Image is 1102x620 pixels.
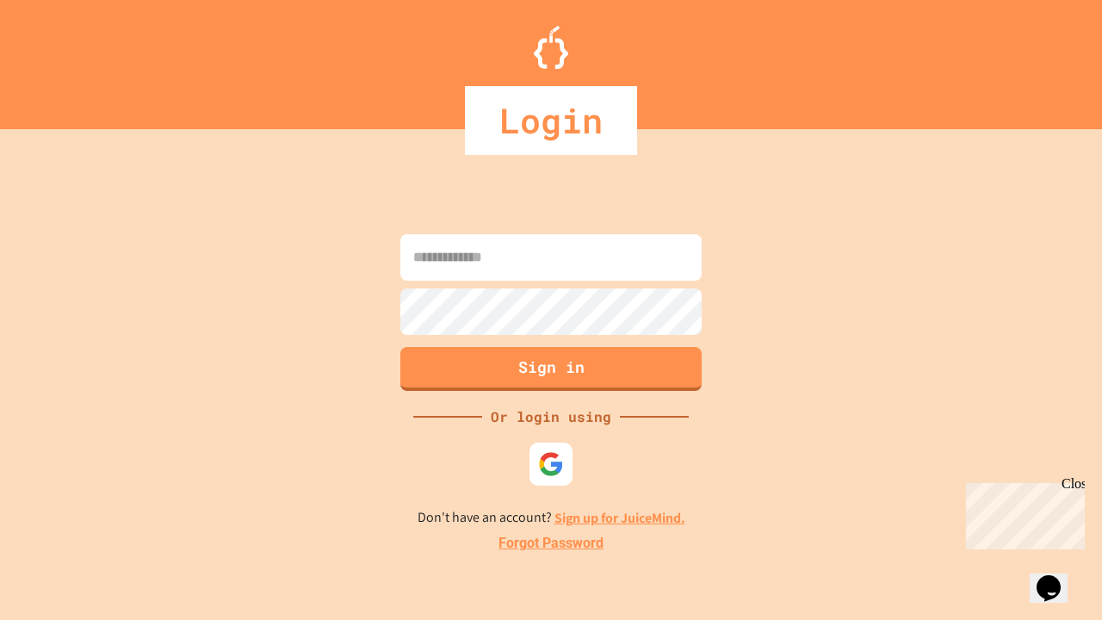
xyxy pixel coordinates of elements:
p: Don't have an account? [418,507,685,529]
a: Sign up for JuiceMind. [554,509,685,527]
img: google-icon.svg [538,451,564,477]
iframe: chat widget [959,476,1085,549]
img: Logo.svg [534,26,568,69]
div: Chat with us now!Close [7,7,119,109]
a: Forgot Password [498,533,604,554]
div: Or login using [482,406,620,427]
iframe: chat widget [1030,551,1085,603]
div: Login [465,86,637,155]
button: Sign in [400,347,702,391]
